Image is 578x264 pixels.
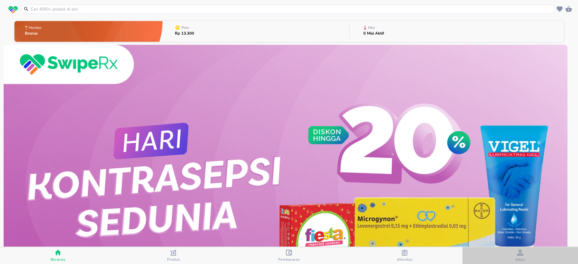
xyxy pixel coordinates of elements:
button: PoinRp 13.300 [163,20,349,43]
button: Produk [116,247,231,264]
button: Pembayaran [231,247,347,264]
span: Aktivitas [397,257,413,262]
p: Misi [368,26,375,29]
button: Aktivitas [347,247,462,264]
p: 0 Misi Aktif [363,32,384,35]
button: Misi0 Misi Aktif [350,20,564,43]
span: Akun [515,257,525,262]
p: Poin [182,26,189,29]
p: Bronze [25,32,43,35]
input: Cari 4000+ produk di sini [30,6,554,12]
button: Akun [462,247,578,264]
img: logo_swiperx_s.bd005f3b.svg [8,6,18,14]
span: Produk [167,257,180,262]
span: Pembayaran [278,257,300,262]
button: MemberBronze [14,20,163,43]
p: Member [29,26,42,29]
p: Rp 13.300 [175,32,194,35]
span: Beranda [51,257,65,262]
